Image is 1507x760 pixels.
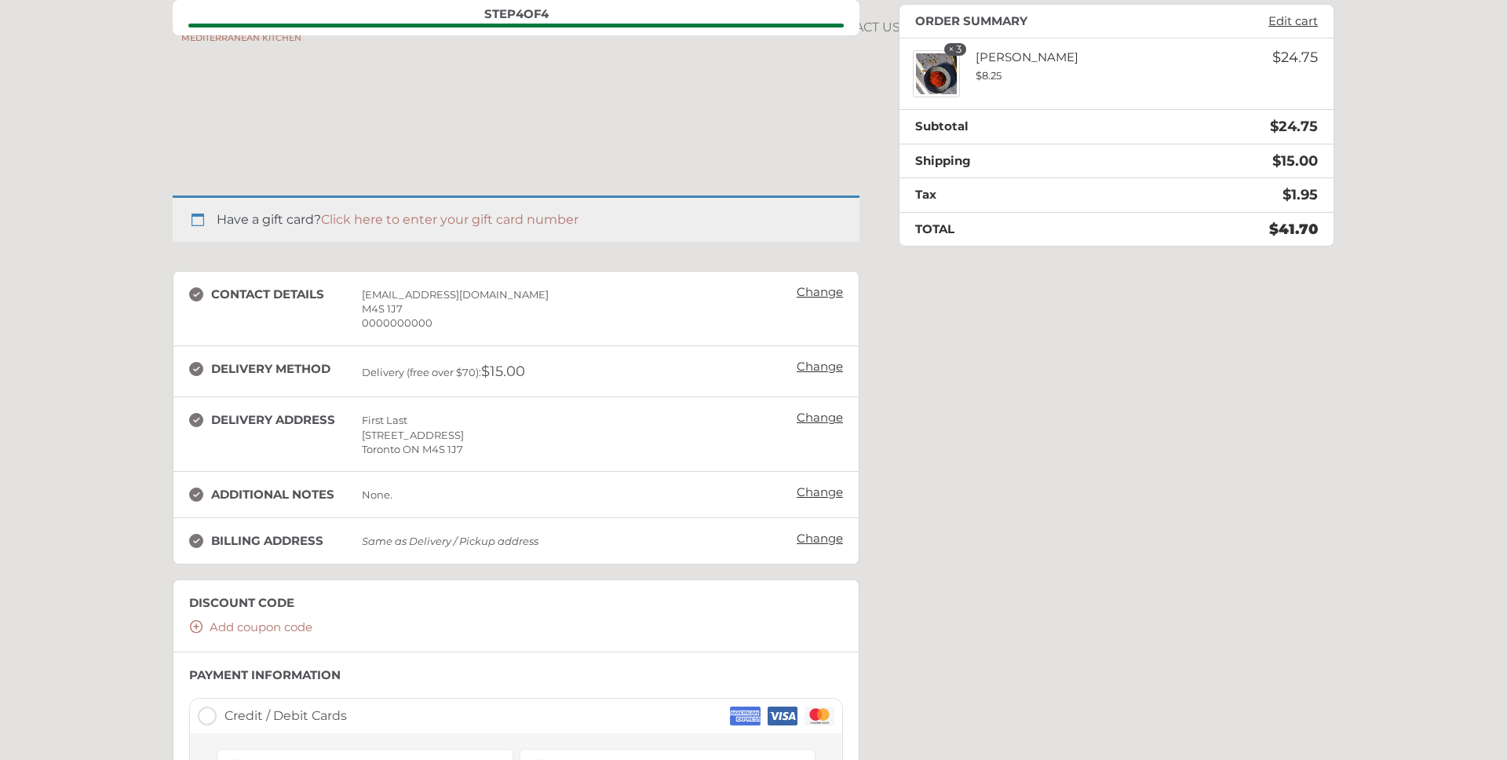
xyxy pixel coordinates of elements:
section: Contact details [173,271,859,347]
span: Contact details [188,24,352,27]
div: Have a gift card? [173,195,859,242]
span: 4 [516,6,524,21]
h3: Payment Information [189,668,843,682]
div: [PERSON_NAME] [960,50,1207,82]
a: Change: Delivery address [789,407,851,429]
th: Total [899,212,1126,246]
h3: Billing address [189,534,362,548]
a: Change: Contact details [789,281,851,303]
a: Edit cart [1261,14,1326,28]
bdi: 8.25 [976,69,1002,82]
section: Billing address [173,517,859,565]
em: Same as Delivery / Pickup address [362,535,538,547]
span: $ [1272,152,1281,170]
a: Change: Additional notes [789,481,851,503]
img: Smoked Harissa [913,50,960,97]
h3: Delivery address [189,413,362,427]
th: Tax [899,178,1126,213]
div: [EMAIL_ADDRESS][DOMAIN_NAME] [362,287,780,301]
a: Add coupon code [189,620,312,634]
a: CONTACT US [816,9,904,46]
bdi: 24.75 [1270,118,1318,135]
span: 4 [541,6,549,21]
span: $ [1269,221,1279,238]
a: Change: Delivery method [789,356,851,378]
bdi: 41.70 [1269,221,1318,238]
strong: × 3 [944,43,966,56]
h3: Order summary [915,14,1027,28]
h2: MEDITERRANEAN KITCHEN [173,34,310,42]
span: $ [1272,49,1281,66]
div: M4S 1J7 [362,301,780,316]
span: $ [1283,186,1291,203]
h3: Additional notes [189,488,362,502]
a: Click here to enter your gift card number [321,212,578,227]
span: Payment information [680,24,844,27]
span: $ [1270,118,1279,135]
a: Change: Billing address [789,528,851,550]
div: Step of [188,8,844,20]
span: Delivery / Pickup address [352,24,516,27]
span: Billing address [516,24,681,27]
span: 15.00 [1272,152,1318,170]
bdi: 24.75 [1272,49,1318,66]
h3: Delivery method [189,362,362,376]
div: First Last [STREET_ADDRESS] Toronto ON M4S 1J7 [362,413,780,456]
th: Shipping [899,144,1126,178]
h3: Contact details [189,287,362,301]
section: Delivery / Pickup address [173,345,859,518]
span: $ [976,69,982,82]
div: None. [362,488,780,502]
span: 15.00 [481,363,525,380]
bdi: 1.95 [1283,186,1318,203]
span: $ [481,363,490,380]
h3: Discount code [189,596,843,610]
th: Subtotal [899,110,1126,144]
div: 0000000000 [362,316,780,330]
div: Delivery (free over $70): [362,362,780,382]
